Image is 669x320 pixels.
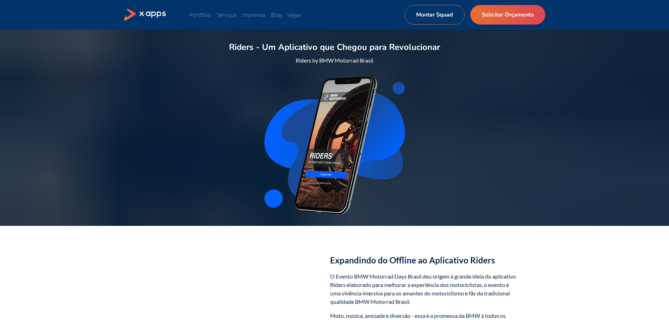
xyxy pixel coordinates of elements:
a: Serviços [217,11,237,18]
a: Portfólio [189,11,211,18]
img: celular com o aplicativo da BMW riders na tela [264,76,405,215]
a: Vagas [287,11,301,18]
h1: Riders - Um Aplicativo que Chegou para Revolucionar [229,41,440,53]
p: Riders by BMW Motorrad Brasil [296,56,373,65]
a: Solicitar Orçamento [470,5,545,25]
a: Montar Squad [405,5,465,25]
h2: Expandindo do Offline ao Aplicativo Riders [330,254,520,267]
a: Imprensa [242,11,265,18]
p: O Evento BMW Motorrad Days Brasil deu origem à grande ideia do aplicativo Riders elaborado para m... [330,272,520,306]
a: Blog [271,11,282,18]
